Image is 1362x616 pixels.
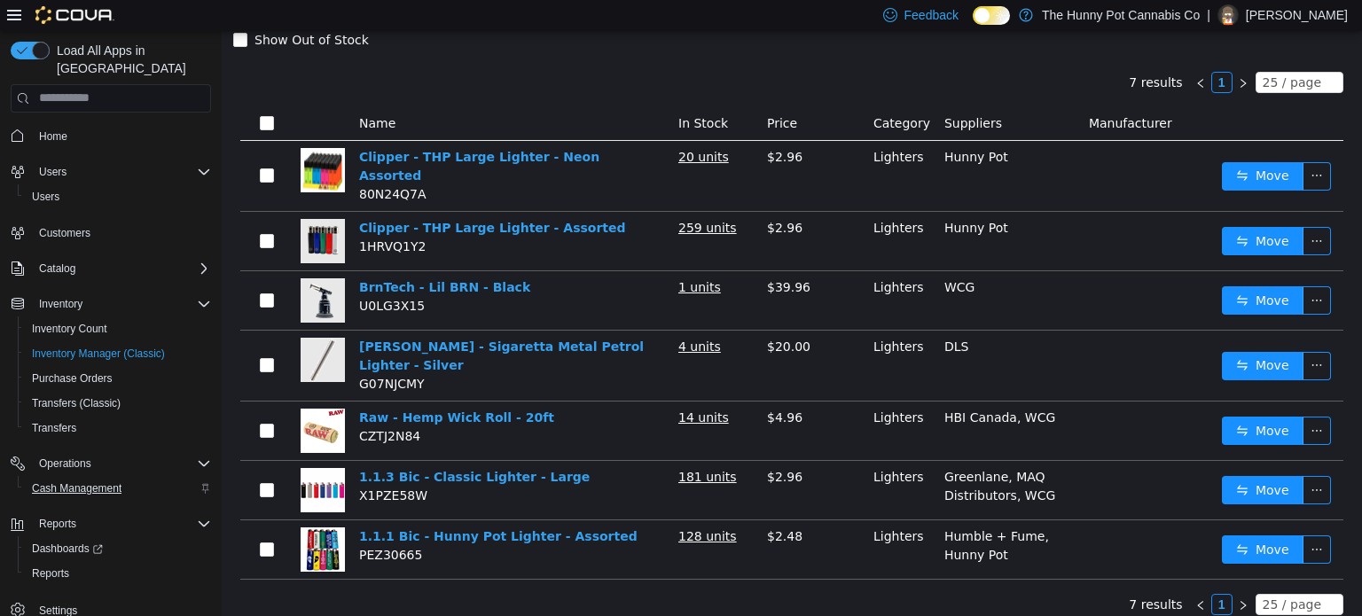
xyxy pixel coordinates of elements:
span: Show Out of Stock [26,2,154,16]
a: Users [25,186,67,207]
li: 1 [990,41,1011,62]
span: Feedback [904,6,959,24]
span: Home [39,129,67,144]
u: 4 units [457,308,499,323]
span: Reports [39,517,76,531]
button: icon: swapMove [1000,504,1082,533]
u: 20 units [457,119,507,133]
span: Users [39,165,67,179]
a: Customers [32,222,98,244]
span: Inventory Count [32,322,107,336]
img: Tsubota Pearl - Sigaretta Metal Petrol Lighter - Silver hero shot [79,307,123,351]
i: icon: left [974,47,984,58]
li: Previous Page [968,41,990,62]
span: WCG [723,249,753,263]
span: Home [32,125,211,147]
a: Reports [25,563,76,584]
td: Lighters [645,300,716,370]
span: Humble + Fume, Hunny Pot [723,498,827,531]
li: Previous Page [968,563,990,584]
span: Manufacturer [867,85,951,99]
button: Reports [32,513,83,534]
a: Dashboards [18,536,218,561]
img: Raw - Hemp Wick Roll - 20ft hero shot [79,378,123,422]
span: Reports [32,513,211,534]
span: $2.96 [545,439,581,453]
span: Purchase Orders [32,371,113,386]
td: Lighters [645,370,716,430]
a: Clipper - THP Large Lighter - Assorted [137,190,404,204]
span: X1PZE58W [137,457,206,472]
span: Price [545,85,575,99]
p: [PERSON_NAME] [1246,4,1348,26]
div: 25 / page [1041,564,1100,583]
button: Purchase Orders [18,366,218,391]
u: 1 units [457,249,499,263]
span: Transfers (Classic) [32,396,121,410]
span: Transfers [25,417,211,439]
span: $20.00 [545,308,589,323]
button: icon: swapMove [1000,255,1082,284]
span: $39.96 [545,249,589,263]
button: Customers [4,220,218,246]
span: G07NJCMY [137,346,203,360]
span: DLS [723,308,747,323]
span: Hunny Pot [723,119,787,133]
a: 1.1.3 Bic - Classic Lighter - Large [137,439,368,453]
span: Users [25,186,211,207]
span: Customers [39,226,90,240]
button: icon: swapMove [1000,131,1082,160]
span: Greenlane, MAQ Distributors, WCG [723,439,834,472]
td: Lighters [645,240,716,300]
p: | [1207,4,1210,26]
span: Hunny Pot [723,190,787,204]
span: Dark Mode [973,25,974,26]
button: Inventory Manager (Classic) [18,341,218,366]
button: Transfers (Classic) [18,391,218,416]
a: Transfers [25,417,83,439]
span: Load All Apps in [GEOGRAPHIC_DATA] [50,42,211,77]
span: Transfers [32,421,76,435]
button: icon: ellipsis [1081,321,1109,349]
a: Clipper - THP Large Lighter - Neon Assorted [137,119,378,152]
span: PEZ30665 [137,517,200,531]
button: Inventory Count [18,316,218,341]
button: Users [4,160,218,184]
li: 7 results [907,563,960,584]
button: Catalog [32,258,82,279]
button: icon: swapMove [1000,445,1082,473]
span: Users [32,161,211,183]
span: Purchase Orders [25,368,211,389]
span: $2.96 [545,190,581,204]
span: U0LG3X15 [137,268,203,282]
a: Home [32,126,74,147]
i: icon: right [1016,569,1027,580]
span: Operations [39,456,91,471]
span: Inventory Manager (Classic) [32,347,165,361]
button: Catalog [4,256,218,281]
button: Users [32,161,74,183]
span: Category [652,85,708,99]
button: icon: swapMove [1000,386,1082,414]
span: Reports [25,563,211,584]
span: Customers [32,222,211,244]
button: Cash Management [18,476,218,501]
img: 1.1.3 Bic - Classic Lighter - Large hero shot [79,437,123,481]
img: Clipper - THP Large Lighter - Neon Assorted hero shot [79,117,123,161]
a: Dashboards [25,538,110,559]
span: Users [32,190,59,204]
span: HBI Canada, WCG [723,379,834,394]
span: Name [137,85,174,99]
li: 1 [990,563,1011,584]
span: Dashboards [32,542,103,556]
img: Cova [35,6,114,24]
div: 25 / page [1041,42,1100,61]
span: $4.96 [545,379,581,394]
u: 128 units [457,498,515,512]
td: Lighters [645,489,716,549]
button: icon: swapMove [1000,321,1082,349]
button: icon: ellipsis [1081,131,1109,160]
a: 1 [990,42,1010,61]
span: CZTJ2N84 [137,398,199,412]
button: Operations [32,453,98,474]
